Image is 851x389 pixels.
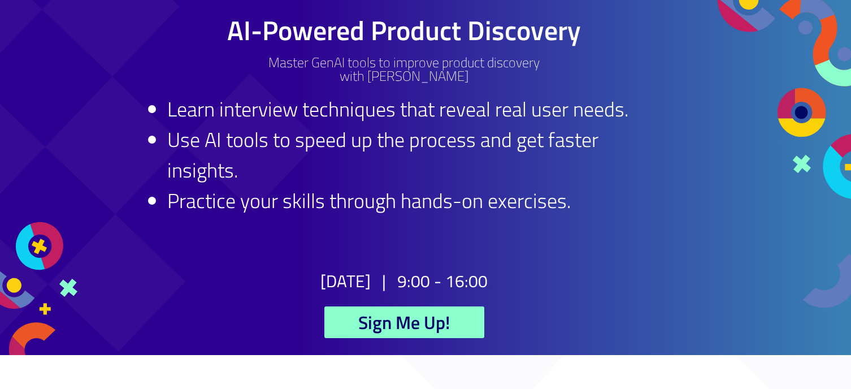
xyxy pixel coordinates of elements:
li: Use AI tools to speed up the process and get faster insights. [167,124,664,185]
a: Sign Me Up! [324,306,484,338]
li: Learn interview techniques that reveal real user needs. [167,94,664,124]
h2: 9:00 - 16:00 [397,273,488,289]
h1: AI-Powered Product Discovery [145,17,664,44]
h2: | [382,273,386,289]
li: Practice your skills through hands-on exercises. [167,185,664,216]
h2: [DATE] [320,273,371,289]
span: Sign Me Up! [358,313,450,331]
h2: Master GenAI tools to improve product discovery with [PERSON_NAME] [145,55,664,83]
